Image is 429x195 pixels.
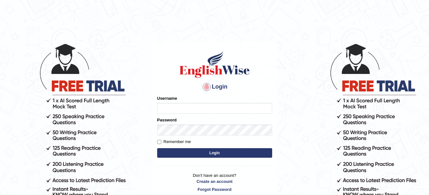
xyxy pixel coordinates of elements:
p: Don't have an account? [157,172,272,192]
h4: Login [157,82,272,92]
label: Password [157,117,177,123]
button: Login [157,148,272,158]
img: Logo of English Wise sign in for intelligent practice with AI [178,50,251,79]
label: Username [157,95,177,101]
label: Remember me [157,139,191,145]
input: Remember me [157,140,161,144]
a: Create an account [157,178,272,184]
a: Forgot Password [157,186,272,192]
